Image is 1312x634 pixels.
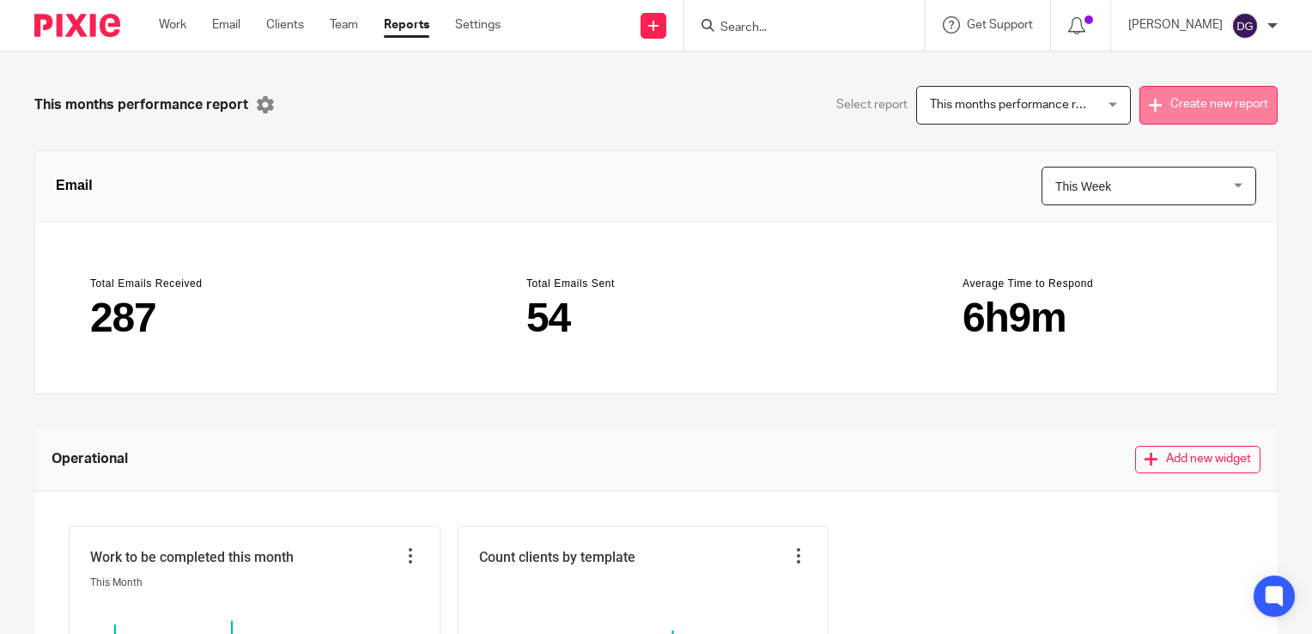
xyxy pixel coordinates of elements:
span: This Week [1055,180,1111,193]
span: This months performance report [930,99,1105,111]
a: Team [330,16,358,34]
button: Add new widget [1135,446,1260,473]
span: Select report [836,96,908,113]
main: 287 [90,297,349,338]
span: Count clients by template [479,547,635,567]
span: Operational [52,449,128,469]
header: Total Emails Sent [526,277,786,290]
button: Create new report [1139,86,1278,125]
input: Search [719,21,873,36]
header: Average Time to Respond [963,277,1222,290]
main: 6h9m [963,297,1222,338]
img: Pixie [34,14,120,37]
span: This months performance report [34,95,248,115]
a: Clients [266,16,304,34]
a: Email [212,16,240,34]
a: Settings [455,16,501,34]
span: Get Support [967,19,1033,31]
span: Work to be completed this month [90,547,294,567]
img: svg%3E [1231,12,1259,40]
main: 54 [526,297,786,338]
a: Reports [384,16,429,34]
span: This Month [90,576,143,588]
a: Work [159,16,186,34]
span: Email [56,175,93,196]
p: [PERSON_NAME] [1128,16,1223,34]
header: Total Emails Received [90,277,349,290]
